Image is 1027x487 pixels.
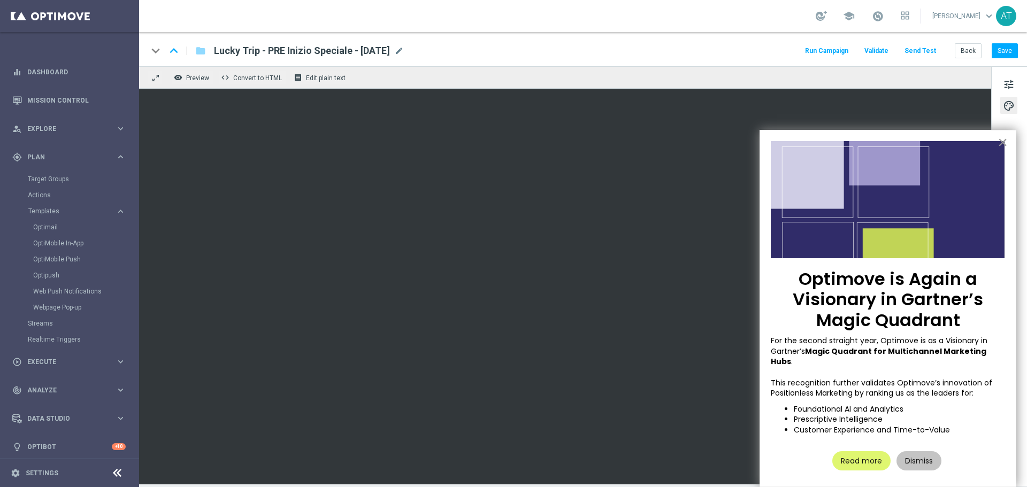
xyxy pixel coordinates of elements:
i: keyboard_arrow_right [116,206,126,217]
button: Send Test [903,44,938,58]
i: gps_fixed [12,152,22,162]
li: Prescriptive Intelligence [794,414,1005,425]
span: Templates [28,208,105,214]
a: Realtime Triggers [28,335,111,344]
a: Web Push Notifications [33,287,111,296]
div: Target Groups [28,171,138,187]
i: keyboard_arrow_right [116,357,126,367]
span: For the second straight year, Optimove is as a Visionary in Gartner’s [771,335,990,357]
div: OptiMobile In-App [33,235,138,251]
a: Webpage Pop-up [33,303,111,312]
span: school [843,10,855,22]
span: tune [1003,78,1015,91]
span: code [221,73,229,82]
div: Plan [12,152,116,162]
div: Web Push Notifications [33,283,138,299]
span: . [791,356,793,367]
div: AT [996,6,1016,26]
i: keyboard_arrow_up [166,43,182,59]
div: Dashboard [12,58,126,86]
div: Data Studio [12,414,116,423]
div: Templates [28,208,116,214]
span: Execute [27,359,116,365]
a: Mission Control [27,86,126,114]
div: Streams [28,315,138,331]
p: This recognition further validates Optimove’s innovation of Positionless Marketing by ranking us ... [771,378,1005,399]
span: Analyze [27,387,116,393]
i: folder [195,44,206,57]
div: Mission Control [12,86,126,114]
span: Plan [27,154,116,160]
i: keyboard_arrow_right [116,413,126,423]
i: person_search [12,124,22,134]
i: keyboard_arrow_right [116,385,126,395]
div: Webpage Pop-up [33,299,138,315]
a: Dashboard [27,58,126,86]
i: receipt [294,73,302,82]
button: Run Campaign [803,44,850,58]
div: Optipush [33,267,138,283]
div: Realtime Triggers [28,331,138,347]
span: mode_edit [394,46,404,56]
a: OptiMobile In-App [33,239,111,248]
i: keyboard_arrow_right [116,152,126,162]
span: keyboard_arrow_down [983,10,995,22]
a: Optibot [27,432,112,461]
button: Read more [832,451,891,470]
i: settings [11,468,20,478]
div: Analyze [12,385,116,395]
button: Dismiss [896,451,941,470]
div: Explore [12,124,116,134]
span: Explore [27,126,116,132]
span: Edit plain text [306,74,346,82]
a: OptiMobile Push [33,255,111,264]
button: Close [998,134,1008,151]
span: Preview [186,74,209,82]
a: Settings [26,470,58,476]
button: Save [992,43,1018,58]
p: Optimove is Again a Visionary in Gartner’s Magic Quadrant [771,269,1005,330]
i: remove_red_eye [174,73,182,82]
div: Optimail [33,219,138,235]
div: Execute [12,357,116,367]
div: Optibot [12,432,126,461]
span: Lucky Trip - PRE Inizio Speciale - 02/08/2025 [214,44,390,57]
li: Customer Experience and Time-to-Value [794,425,1005,436]
i: keyboard_arrow_right [116,123,126,134]
span: palette [1003,99,1015,113]
a: Actions [28,191,111,199]
strong: Magic Quadrant for Multichannel Marketing Hubs [771,346,988,367]
span: Data Studio [27,415,116,422]
div: Actions [28,187,138,203]
button: Back [955,43,982,58]
i: track_changes [12,385,22,395]
i: equalizer [12,67,22,77]
span: Convert to HTML [233,74,282,82]
a: Optipush [33,271,111,280]
a: Optimail [33,223,111,231]
a: Target Groups [28,175,111,183]
div: +10 [112,443,126,450]
a: [PERSON_NAME] [931,8,996,24]
a: Streams [28,319,111,328]
i: play_circle_outline [12,357,22,367]
span: Validate [864,47,888,55]
i: lightbulb [12,442,22,452]
div: OptiMobile Push [33,251,138,267]
li: Foundational AI and Analytics [794,404,1005,415]
div: Templates [28,203,138,315]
